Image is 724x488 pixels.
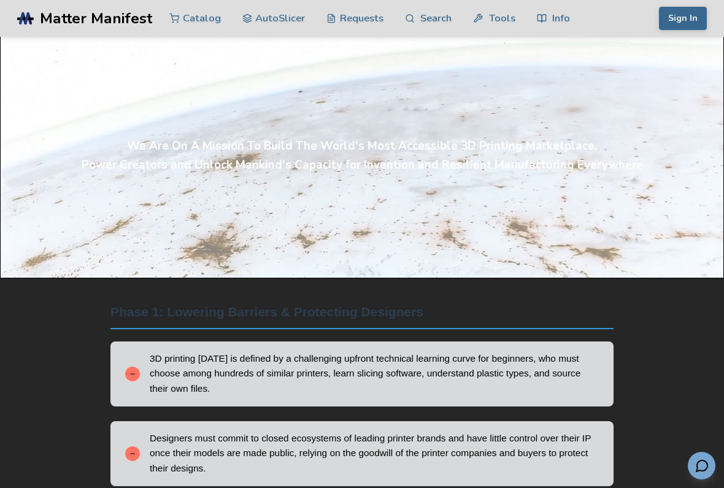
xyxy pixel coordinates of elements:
button: Send feedback via email [688,452,715,479]
button: Sign In [659,7,707,30]
span: Matter Manifest [40,10,152,27]
span: Designers must commit to closed ecosystems of leading printer brands and have little control over... [150,431,601,476]
span: 3D printing [DATE] is defined by a challenging upfront technical learning curve for beginners, wh... [150,351,601,397]
h4: Phase 1: Lowering Barriers & Protecting Designers [110,303,614,329]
